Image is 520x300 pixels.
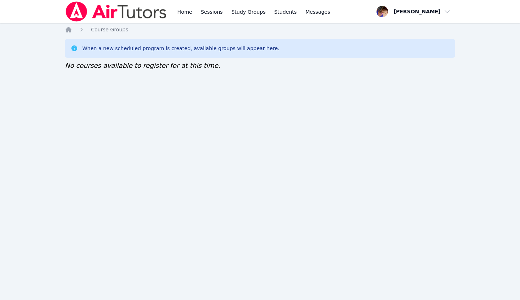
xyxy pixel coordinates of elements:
img: Air Tutors [65,1,167,22]
span: No courses available to register for at this time. [65,62,220,69]
span: Course Groups [91,27,128,32]
span: Messages [305,8,330,16]
div: When a new scheduled program is created, available groups will appear here. [82,45,279,52]
nav: Breadcrumb [65,26,455,33]
a: Course Groups [91,26,128,33]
